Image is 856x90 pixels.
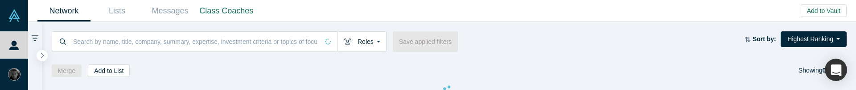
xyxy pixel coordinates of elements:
a: Lists [91,0,144,21]
a: Network [37,0,91,21]
div: Showing [798,64,847,77]
img: Rami Chousein's Account [8,68,21,81]
button: Add to List [88,64,130,77]
img: Alchemist Vault Logo [8,9,21,22]
button: Highest Ranking [781,31,847,47]
button: Add to Vault [801,4,847,17]
span: Results [823,67,847,74]
button: Roles [337,31,387,52]
strong: 0 [823,67,826,74]
button: Merge [52,64,82,77]
a: Class Coaches [197,0,256,21]
strong: Sort by: [753,35,776,43]
a: Messages [144,0,197,21]
button: Save applied filters [393,31,458,52]
input: Search by name, title, company, summary, expertise, investment criteria or topics of focus [72,31,319,52]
